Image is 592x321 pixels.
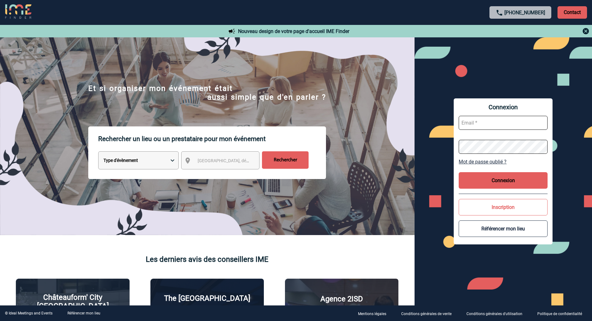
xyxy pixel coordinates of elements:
[558,6,587,19] p: Contact
[532,310,592,316] a: Politique de confidentialité
[496,9,503,17] img: call-24-px.png
[459,199,548,215] button: Inscription
[504,10,545,16] a: [PHONE_NUMBER]
[198,158,284,163] span: [GEOGRAPHIC_DATA], département, région...
[466,312,522,316] p: Conditions générales d'utilisation
[459,172,548,189] button: Connexion
[537,312,582,316] p: Politique de confidentialité
[353,310,396,316] a: Mentions légales
[461,310,532,316] a: Conditions générales d'utilisation
[459,220,548,237] button: Référencer mon lieu
[401,312,452,316] p: Conditions générales de vente
[459,116,548,130] input: Email *
[358,312,386,316] p: Mentions légales
[396,310,461,316] a: Conditions générales de vente
[459,159,548,165] a: Mot de passe oublié ?
[67,311,100,315] a: Référencer mon lieu
[98,126,326,151] p: Rechercher un lieu ou un prestataire pour mon événement
[5,311,53,315] div: © Ideal Meetings and Events
[320,295,363,303] p: Agence 2ISD
[21,293,124,310] p: Châteauform' City [GEOGRAPHIC_DATA]
[459,103,548,111] span: Connexion
[262,151,309,169] input: Rechercher
[164,294,250,303] p: The [GEOGRAPHIC_DATA]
